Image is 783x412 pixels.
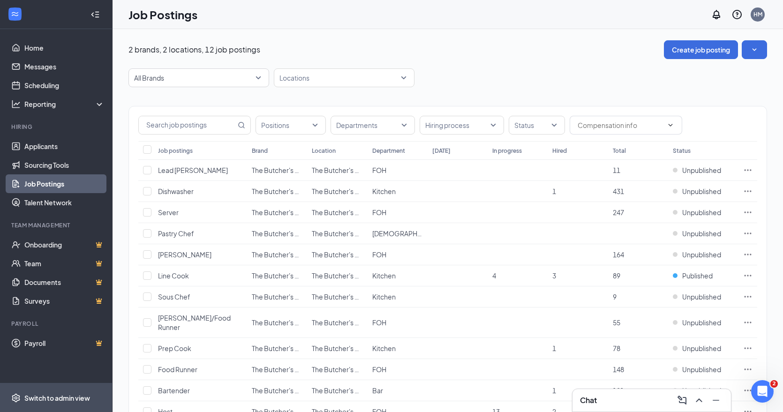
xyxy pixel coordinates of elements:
[24,99,105,109] div: Reporting
[613,166,620,174] span: 11
[682,386,721,395] span: Unpublished
[307,223,367,244] td: The Butcher's Cellar
[731,9,743,20] svg: QuestionInfo
[307,244,367,265] td: The Butcher's Cellar
[307,307,367,338] td: The Butcher's Cellar
[682,187,721,196] span: Unpublished
[682,292,721,301] span: Unpublished
[693,395,705,406] svg: ChevronUp
[488,141,548,160] th: In progress
[238,121,245,129] svg: MagnifyingGlass
[742,40,767,59] button: SmallChevronDown
[312,229,373,238] span: The Butcher's Cellar
[24,38,105,57] a: Home
[708,393,723,408] button: Minimize
[753,10,762,18] div: HM
[24,193,105,212] a: Talent Network
[252,208,313,217] span: The Butcher's Cellar
[743,318,753,327] svg: Ellipses
[368,160,428,181] td: FOH
[770,380,778,388] span: 2
[372,292,396,301] span: Kitchen
[24,76,105,95] a: Scheduling
[11,320,103,328] div: Payroll
[743,386,753,395] svg: Ellipses
[158,187,194,195] span: Dishwasher
[578,120,663,130] input: Compensation info
[580,395,597,405] h3: Chat
[247,286,307,307] td: The Butcher's Cellar
[252,318,313,327] span: The Butcher's Cellar
[372,271,396,280] span: Kitchen
[750,45,759,54] svg: SmallChevronDown
[158,147,193,155] div: Job postings
[743,229,753,238] svg: Ellipses
[613,271,620,280] span: 89
[24,254,105,273] a: TeamCrown
[743,344,753,353] svg: Ellipses
[247,244,307,265] td: The Butcher's Cellar
[247,307,307,338] td: The Butcher's Cellar
[552,271,556,280] span: 3
[613,292,617,301] span: 9
[710,395,722,406] svg: Minimize
[682,318,721,327] span: Unpublished
[372,386,383,395] span: Bar
[312,386,373,395] span: The Butcher's Cellar
[372,365,386,374] span: FOH
[247,359,307,380] td: The Butcher's Cellar
[368,181,428,202] td: Kitchen
[252,187,313,195] span: The Butcher's Cellar
[312,187,373,195] span: The Butcher's Cellar
[312,250,373,259] span: The Butcher's Cellar
[368,359,428,380] td: FOH
[682,165,721,175] span: Unpublished
[252,147,268,155] div: Brand
[613,344,620,352] span: 78
[247,380,307,401] td: The Butcher's Cellar
[668,141,738,160] th: Status
[552,386,556,395] span: 1
[252,292,313,301] span: The Butcher's Cellar
[613,386,624,395] span: 121
[682,344,721,353] span: Unpublished
[252,166,313,174] span: The Butcher's Cellar
[307,359,367,380] td: The Butcher's Cellar
[613,250,624,259] span: 164
[247,202,307,223] td: The Butcher's Cellar
[24,57,105,76] a: Messages
[134,73,164,82] p: All Brands
[247,181,307,202] td: The Butcher's Cellar
[368,244,428,265] td: FOH
[252,229,313,238] span: The Butcher's Cellar
[552,344,556,352] span: 1
[368,380,428,401] td: Bar
[312,166,373,174] span: The Butcher's Cellar
[24,137,105,156] a: Applicants
[372,187,396,195] span: Kitchen
[368,307,428,338] td: FOH
[552,187,556,195] span: 1
[312,147,336,155] div: Location
[158,365,197,374] span: Food Runner
[247,338,307,359] td: The Butcher's Cellar
[368,202,428,223] td: FOH
[548,141,608,160] th: Hired
[675,393,690,408] button: ComposeMessage
[139,116,236,134] input: Search job postings
[751,380,774,403] iframe: Intercom live chat
[368,223,428,244] td: BOH
[743,250,753,259] svg: Ellipses
[692,393,707,408] button: ChevronUp
[368,265,428,286] td: Kitchen
[158,271,189,280] span: Line Cook
[682,208,721,217] span: Unpublished
[372,147,405,155] div: Department
[11,99,21,109] svg: Analysis
[24,273,105,292] a: DocumentsCrown
[24,393,90,403] div: Switch to admin view
[252,250,313,259] span: The Butcher's Cellar
[664,40,738,59] button: Create job posting
[24,174,105,193] a: Job Postings
[10,9,20,19] svg: WorkstreamLogo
